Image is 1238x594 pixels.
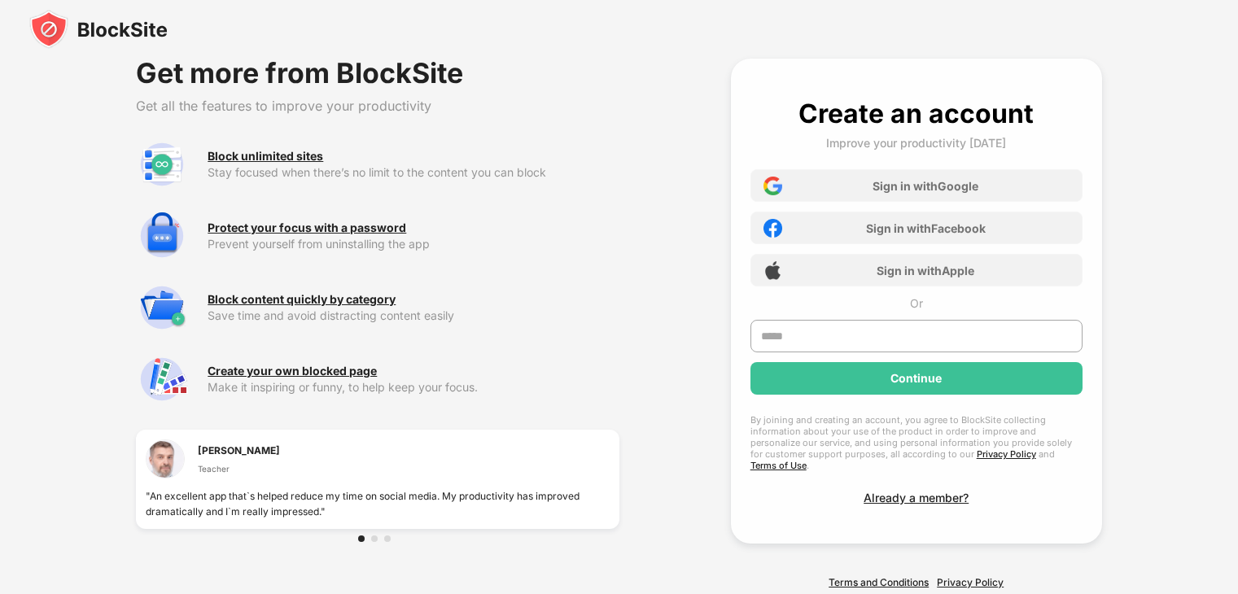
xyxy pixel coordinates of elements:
div: [PERSON_NAME] [198,443,280,458]
div: Get all the features to improve your productivity [136,98,619,114]
a: Terms of Use [750,460,807,471]
div: By joining and creating an account, you agree to BlockSite collecting information about your use ... [750,414,1083,471]
div: Improve your productivity [DATE] [826,136,1006,150]
div: Block content quickly by category [208,293,396,306]
div: "An excellent app that`s helped reduce my time on social media. My productivity has improved dram... [146,488,609,519]
img: facebook-icon.png [763,219,782,238]
div: Create an account [798,98,1034,129]
div: Sign in with Apple [877,264,974,277]
div: Or [910,296,923,310]
img: google-icon.png [763,177,782,195]
img: apple-icon.png [763,261,782,280]
div: Stay focused when there’s no limit to the content you can block [208,166,619,179]
img: premium-customize-block-page.svg [136,353,188,405]
img: premium-password-protection.svg [136,210,188,262]
div: Teacher [198,462,280,475]
div: Prevent yourself from uninstalling the app [208,238,619,251]
div: Block unlimited sites [208,150,323,163]
img: premium-unlimited-blocklist.svg [136,138,188,190]
a: Privacy Policy [977,448,1036,460]
div: Already a member? [864,491,969,504]
div: Protect your focus with a password [208,221,406,234]
div: Get more from BlockSite [136,59,619,88]
div: Sign in with Google [873,179,978,193]
div: Continue [890,372,942,385]
div: Make it inspiring or funny, to help keep your focus. [208,381,619,394]
a: Terms and Conditions [829,576,929,588]
img: testimonial-1.jpg [146,439,185,478]
div: Sign in with Facebook [866,221,986,235]
img: premium-category.svg [136,282,188,334]
div: Save time and avoid distracting content easily [208,309,619,322]
a: Privacy Policy [937,576,1004,588]
img: blocksite-icon-black.svg [29,10,168,49]
div: Create your own blocked page [208,365,377,378]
